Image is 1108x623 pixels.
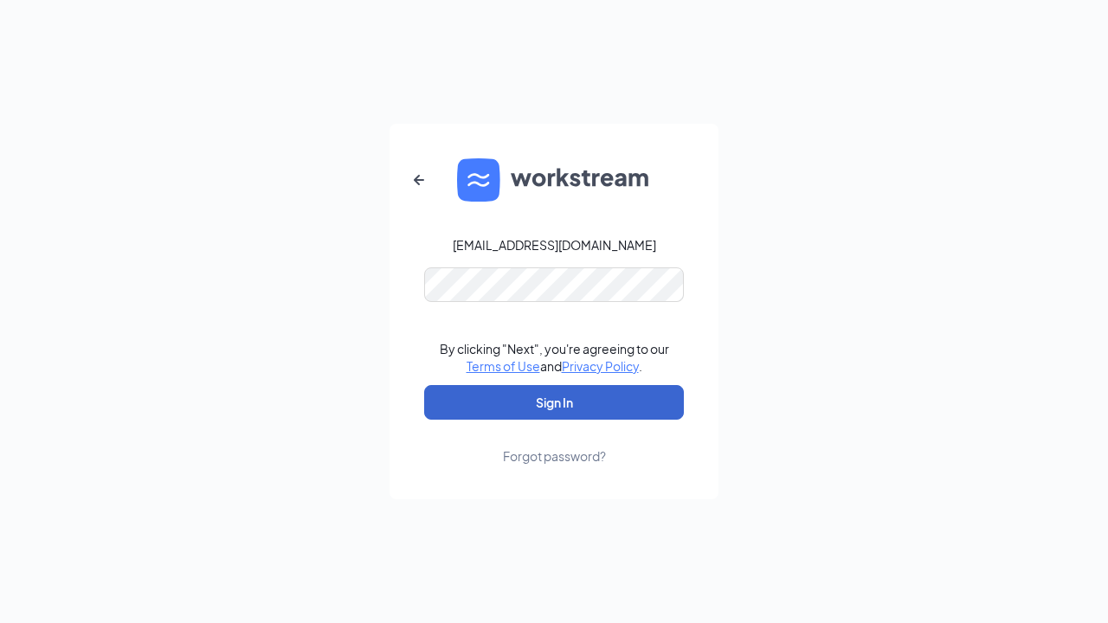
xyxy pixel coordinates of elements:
[409,170,429,190] svg: ArrowLeftNew
[424,385,684,420] button: Sign In
[453,236,656,254] div: [EMAIL_ADDRESS][DOMAIN_NAME]
[457,158,651,202] img: WS logo and Workstream text
[503,447,606,465] div: Forgot password?
[562,358,639,374] a: Privacy Policy
[467,358,540,374] a: Terms of Use
[503,420,606,465] a: Forgot password?
[440,340,669,375] div: By clicking "Next", you're agreeing to our and .
[398,159,440,201] button: ArrowLeftNew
